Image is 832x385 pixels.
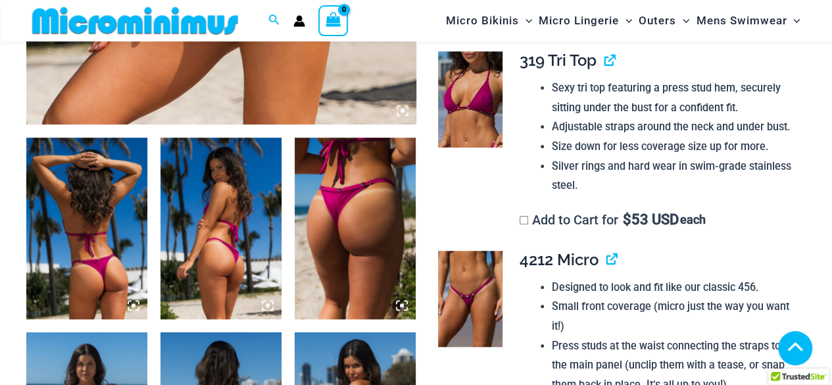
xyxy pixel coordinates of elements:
[441,2,806,39] nav: Site Navigation
[268,13,280,29] a: Search icon link
[552,157,795,195] li: Silver rings and hard wear in swim-grade stainless steel.
[520,212,706,228] label: Add to Cart for
[552,78,795,117] li: Sexy tri top featuring a press stud hem, securely sitting under the bust for a confident fit.
[27,6,243,36] img: MM SHOP LOGO FLAT
[519,4,532,38] span: Menu Toggle
[520,216,528,224] input: Add to Cart for$53 USD each
[696,4,787,38] span: Mens Swimwear
[160,138,281,319] img: Tight Rope Pink 319 Top 4228 Thong
[438,51,502,147] img: Tight Rope Pink 319 Top
[520,250,599,269] span: 4212 Micro
[318,5,349,36] a: View Shopping Cart, empty
[693,4,803,38] a: Mens SwimwearMenu ToggleMenu Toggle
[552,297,795,336] li: Small front coverage (micro just the way you want it!)
[623,211,631,228] span: $
[623,213,679,226] span: 53 USD
[295,138,416,319] img: Tight Rope Pink 4228 Thong
[552,117,795,137] li: Adjustable straps around the neck and under bust.
[552,137,795,157] li: Size down for less coverage size up for more.
[639,4,676,38] span: Outers
[552,278,795,297] li: Designed to look and fit like our classic 456.
[438,251,502,347] img: Tight Rope Pink 319 4212 Micro
[443,4,535,38] a: Micro BikinisMenu ToggleMenu Toggle
[539,4,619,38] span: Micro Lingerie
[26,138,147,319] img: Tight Rope Pink 319 Top 4228 Thong
[535,4,635,38] a: Micro LingerieMenu ToggleMenu Toggle
[635,4,693,38] a: OutersMenu ToggleMenu Toggle
[293,15,305,27] a: Account icon link
[787,4,800,38] span: Menu Toggle
[520,51,597,70] span: 319 Tri Top
[619,4,632,38] span: Menu Toggle
[446,4,519,38] span: Micro Bikinis
[676,4,689,38] span: Menu Toggle
[680,213,706,226] span: each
